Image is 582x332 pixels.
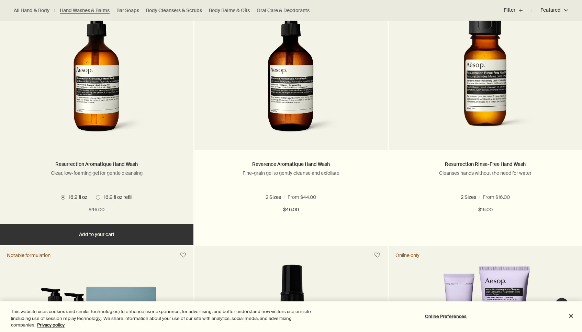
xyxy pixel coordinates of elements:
span: $16.00 [478,206,493,214]
a: Body Balms & Oils [209,7,250,14]
a: Oral Care & Deodorants [257,7,310,14]
span: 16.9 fl oz refill [295,194,327,200]
div: Online only [395,252,419,258]
a: More information about your privacy, opens in a new tab [37,322,65,328]
a: Body Cleansers & Scrubs [146,7,202,14]
span: 1.6 fl oz [461,194,479,200]
a: Reverence Aromatique Hand Wash with pump [194,12,388,150]
button: Online Preferences, Opens the preference center dialog [424,309,467,323]
div: Notable formulation [7,252,51,258]
button: Save to cabinet [177,249,189,261]
button: Filter [504,2,532,19]
button: Live Assistance [555,298,569,311]
span: $46.00 [89,206,104,214]
a: Resurrection Rinse-Free Hand Wash [445,161,526,167]
button: Close [563,308,579,323]
span: $46.00 [283,206,299,214]
a: Resurrection Aromatique Hand Wash [55,161,138,167]
span: 16.9 fl oz refill [100,194,132,200]
span: 16.9 fl oz [65,194,87,200]
a: Reverence Aromatique Hand Wash [252,161,330,167]
p: Clear, low-foaming gel for gentle cleansing [10,170,183,176]
a: Bar Soaps [116,7,139,14]
div: This website uses cookies (and similar technologies) to enhance user experience, for advertising,... [11,308,320,329]
a: Hand Washes & Balms [60,7,110,14]
p: Cleanses hands without the need for water [399,170,572,176]
img: Resurrection Aromatique Hand Wash with pump [45,12,148,140]
p: Fine-grain gel to gently cleanse and exfoliate [205,170,378,176]
span: 16.9 fl oz [492,194,514,200]
button: Save to cabinet [371,249,383,261]
img: Resurrection Rinse-Free Hand Wash in amber plastic bottle [420,12,550,140]
img: Reverence Aromatique Hand Wash with pump [240,12,343,140]
button: Featured [532,2,568,19]
a: All Hand & Body [14,7,49,14]
span: 16.9 fl oz [260,194,282,200]
a: Resurrection Rinse-Free Hand Wash in amber plastic bottle [389,12,582,150]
